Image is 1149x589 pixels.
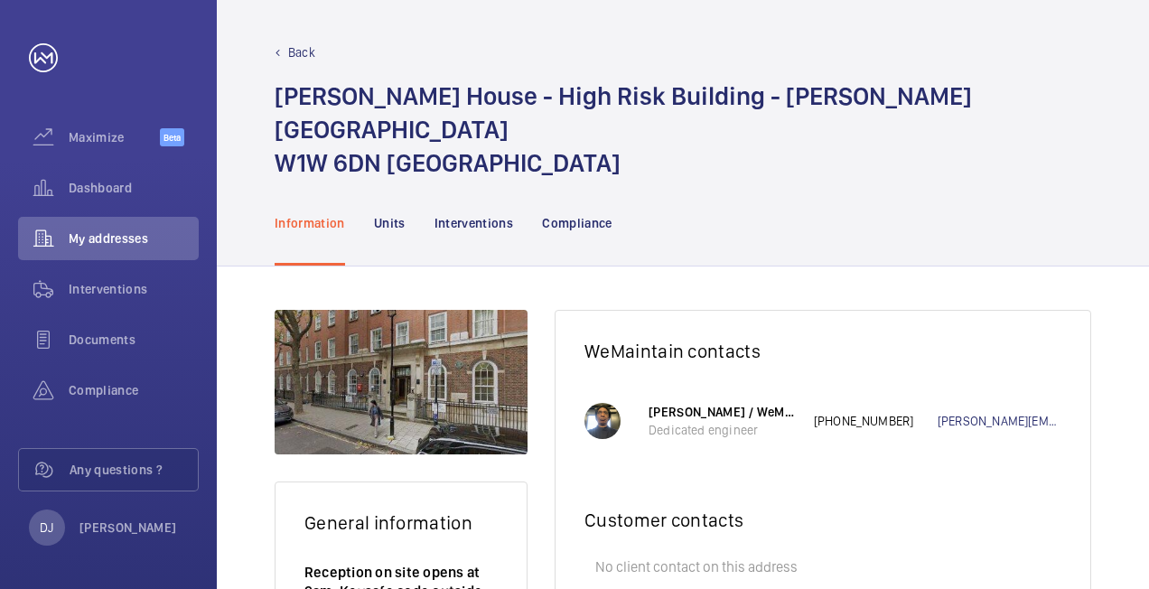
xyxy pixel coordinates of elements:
span: Maximize [69,128,160,146]
p: [PHONE_NUMBER] [814,412,938,430]
p: Information [275,214,345,232]
p: No client contact on this address [584,549,1061,585]
p: Units [374,214,406,232]
p: DJ [40,519,53,537]
span: Dashboard [69,179,199,197]
span: My addresses [69,229,199,248]
p: Back [288,43,315,61]
span: Documents [69,331,199,349]
h2: Customer contacts [584,509,1061,531]
p: Interventions [434,214,514,232]
span: Any questions ? [70,461,198,479]
span: Interventions [69,280,199,298]
p: Compliance [542,214,612,232]
p: [PERSON_NAME] / WeMaintain UK [649,403,796,421]
p: [PERSON_NAME] [79,519,177,537]
span: Compliance [69,381,199,399]
h1: [PERSON_NAME] House - High Risk Building - [PERSON_NAME][GEOGRAPHIC_DATA] W1W 6DN [GEOGRAPHIC_DATA] [275,79,1091,180]
h2: WeMaintain contacts [584,340,1061,362]
p: Dedicated engineer [649,421,796,439]
a: [PERSON_NAME][EMAIL_ADDRESS][DOMAIN_NAME] [938,412,1061,430]
h2: General information [304,511,498,534]
span: Beta [160,128,184,146]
